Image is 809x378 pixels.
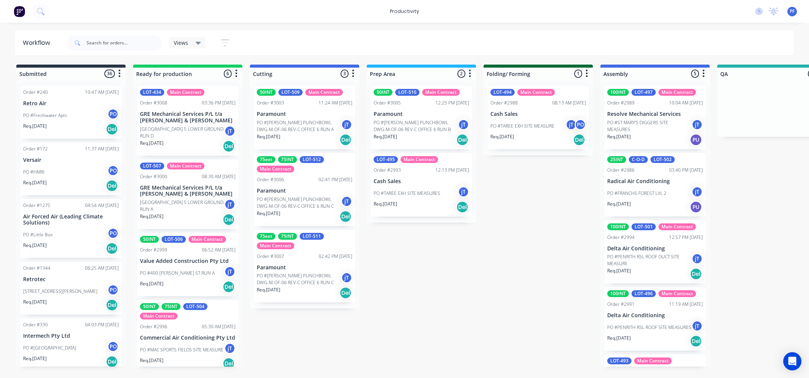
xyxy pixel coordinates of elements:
p: Req. [DATE] [23,299,47,305]
div: jT [224,343,236,354]
div: 08:30 AM [DATE] [202,173,236,180]
p: Req. [DATE] [607,201,631,207]
div: 100INTLOT-501Main ContractOrder #299412:57 PM [DATE]Delta Air ConditioningPO #PENRITH RSL ROOF DU... [604,220,706,284]
div: PO [107,108,119,120]
div: 05:30 AM [DATE] [202,323,236,330]
span: PF [790,8,795,15]
p: PO #[PERSON_NAME] PUNCHBOWL DWG-M-OF-06 REV-C OFFICE 6 RUN C [257,272,341,286]
div: Open Intercom Messenger [783,352,801,370]
div: 12:57 PM [DATE] [669,234,703,241]
div: Main Contract [422,89,460,96]
div: Order #2991 [607,301,635,308]
div: 100INT [607,89,629,96]
div: Main Contract [257,242,294,249]
div: Del [690,268,702,280]
div: Del [223,140,235,152]
div: LOT-512 [300,156,324,163]
div: 75INT [162,303,181,310]
div: Order #172 [23,146,48,152]
div: 04:03 PM [DATE] [85,321,119,328]
p: [STREET_ADDRESS][PERSON_NAME] [23,288,97,295]
div: Order #3000 [140,173,167,180]
div: 50INT75INTLOT-504Main ContractOrder #299605:30 AM [DATE]Commercial Air Conditioning Pty LtdPO #MA... [137,300,239,373]
p: Req. [DATE] [607,335,631,342]
p: PO #[PERSON_NAME] PUNCHBOWL DWG-M-OF-06 REV-C OFFICE 6 RUN B [374,119,458,133]
div: Main Contract [401,156,438,163]
div: 75INT [278,156,297,163]
div: jT [458,186,469,198]
div: LOT-497 [631,89,656,96]
div: LOT-510 [395,89,419,96]
p: GRE Mechanical Services P/L t/a [PERSON_NAME] & [PERSON_NAME] [140,111,236,124]
p: Req. [DATE] [607,133,631,140]
div: 02:42 PM [DATE] [319,253,352,260]
p: Paramount [374,111,469,117]
p: Req. [DATE] [607,267,631,274]
p: [GEOGRAPHIC_DATA] 5 LOWER GROUND RUN A [140,199,224,213]
div: 04:54 AM [DATE] [85,202,119,209]
div: 10:04 AM [DATE] [669,100,703,106]
div: Order #2999 [140,247,167,253]
div: Order #33004:03 PM [DATE]Intermech Pty LtdPO #[GEOGRAPHIC_DATA]POReq.[DATE]Del [20,318,122,371]
div: Order #24010:47 AM [DATE]Retro AirPO #Freshwater AptsPOReq.[DATE]Del [20,86,122,139]
div: Order #3006 [257,176,284,183]
div: Del [223,281,235,293]
p: Req. [DATE] [23,179,47,186]
div: LOT-493 [607,357,631,364]
div: Del [456,134,468,146]
div: Main Contract [257,166,294,172]
div: jT [691,320,703,332]
div: jT [341,119,352,130]
div: 100INT [607,223,629,230]
div: jT [458,119,469,130]
div: Main Contract [658,290,696,297]
div: 50INT [374,89,393,96]
div: LOT-434Main ContractOrder #300803:36 PM [DATE]GRE Mechanical Services P/L t/a [PERSON_NAME] & [PE... [137,86,239,156]
p: PO #Freshwater Apts [23,112,67,119]
div: 100INTLOT-497Main ContractOrder #298910:04 AM [DATE]Resolve Mechanical ServicesPO #ST MARY'S DIGG... [604,86,706,149]
p: Req. [DATE] [140,357,163,364]
p: Paramount [257,264,352,271]
p: PO #ST MARY'S DIGGERS SITE MEASURES [607,119,691,133]
div: Order #1275 [23,202,50,209]
div: PU [690,201,702,213]
p: Radical Air Conditioning [607,178,703,185]
div: 50INTLOT-506Main ContractOrder #299906:52 AM [DATE]Value Added Construction Pty LtdPO #400 [PERSO... [137,233,239,296]
div: productivity [386,6,423,17]
div: PO [107,341,119,352]
div: 06:25 AM [DATE] [85,265,119,272]
div: Order #2994 [607,234,635,241]
p: Req. [DATE] [140,213,163,220]
p: PO #HMRI [23,169,44,176]
div: 03:40 PM [DATE] [669,167,703,174]
div: Del [573,134,585,146]
div: LOT-502 [650,156,675,163]
div: jT [224,266,236,277]
div: LOT-501 [631,223,656,230]
div: Main Contract [634,357,672,364]
div: Del [106,242,118,255]
p: PO #[GEOGRAPHIC_DATA] [23,345,76,351]
p: Req. [DATE] [140,140,163,147]
p: PO #MAC SPORTS FIELDS SITE MEASURE [140,346,223,353]
div: C-O-D [629,156,648,163]
div: Main Contract [167,89,204,96]
p: Req. [DATE] [257,286,280,293]
div: 100INTLOT-496Main ContractOrder #299111:19 AM [DATE]Delta Air ConditioningPO #PENRITH RSL ROOF SI... [604,287,706,351]
p: Req. [DATE] [374,133,397,140]
div: 11:19 AM [DATE] [669,301,703,308]
p: Delta Air Conditioning [607,312,703,319]
div: jT [691,119,703,130]
p: Air Forced Air (Leading Climate Solutions) [23,214,119,226]
p: Req. [DATE] [490,133,514,140]
div: Main Contract [167,163,204,169]
p: Value Added Construction Pty Ltd [140,258,236,264]
div: Del [106,299,118,311]
p: Delta Air Conditioning [607,245,703,252]
div: LOT-495 [374,156,398,163]
div: 25INTC-O-DLOT-502Order #298603:40 PM [DATE]Radical Air ConditioningPO #FRANCHS FOREST LVL 2jTReq.... [604,153,706,217]
div: Main Contract [189,236,226,243]
div: 02:41 PM [DATE] [319,176,352,183]
div: LOT-507 [140,163,164,169]
div: Main Contract [140,313,178,319]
